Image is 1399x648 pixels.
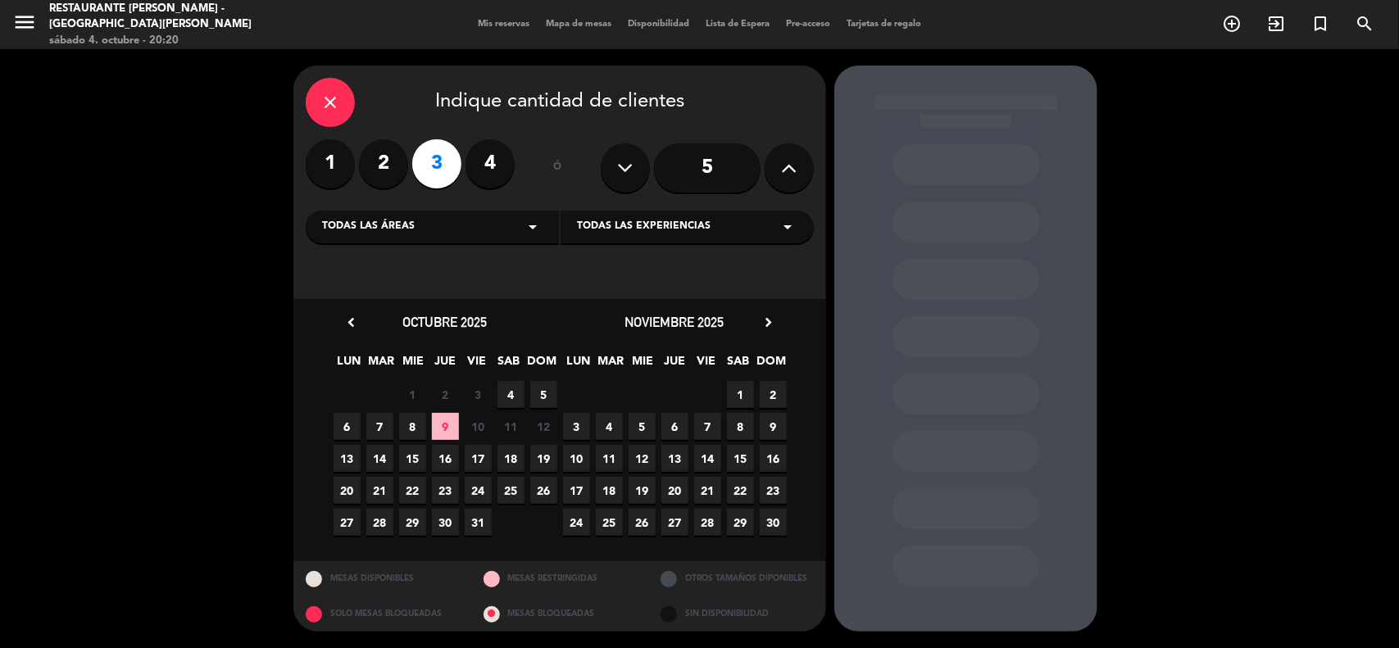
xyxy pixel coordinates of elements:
[399,413,426,440] span: 8
[12,10,37,34] i: menu
[577,219,711,235] span: Todas las experiencias
[306,139,355,188] label: 1
[530,477,557,504] span: 26
[432,509,459,536] span: 30
[432,413,459,440] span: 9
[366,413,393,440] span: 7
[432,477,459,504] span: 23
[334,509,361,536] span: 27
[563,413,590,440] span: 3
[497,413,525,440] span: 11
[399,477,426,504] span: 22
[629,351,656,378] span: MIE
[465,413,492,440] span: 10
[432,381,459,408] span: 2
[465,381,492,408] span: 3
[563,477,590,504] span: 17
[366,445,393,472] span: 14
[1310,14,1330,34] i: turned_in_not
[620,20,697,29] span: Disponibilidad
[727,477,754,504] span: 22
[497,477,525,504] span: 25
[648,561,826,596] div: OTROS TAMAÑOS DIPONIBLES
[1222,14,1242,34] i: add_circle_outline
[399,381,426,408] span: 1
[727,413,754,440] span: 8
[399,445,426,472] span: 15
[760,477,787,504] span: 23
[531,139,584,197] div: ó
[412,139,461,188] label: 3
[727,381,754,408] span: 1
[694,509,721,536] span: 28
[838,20,929,29] span: Tarjetas de regalo
[399,509,426,536] span: 29
[432,351,459,378] span: JUE
[596,477,623,504] span: 18
[629,509,656,536] span: 26
[661,351,688,378] span: JUE
[49,1,338,33] div: Restaurante [PERSON_NAME] - [GEOGRAPHIC_DATA][PERSON_NAME]
[694,477,721,504] span: 21
[727,445,754,472] span: 15
[625,314,724,330] span: noviembre 2025
[432,445,459,472] span: 16
[596,413,623,440] span: 4
[629,413,656,440] span: 5
[596,509,623,536] span: 25
[320,93,340,112] i: close
[359,139,408,188] label: 2
[465,445,492,472] span: 17
[725,351,752,378] span: SAB
[465,509,492,536] span: 31
[538,20,620,29] span: Mapa de mesas
[322,219,415,235] span: Todas las áreas
[530,381,557,408] span: 5
[661,445,688,472] span: 13
[466,139,515,188] label: 4
[566,351,593,378] span: LUN
[528,351,555,378] span: DOM
[530,445,557,472] span: 19
[629,477,656,504] span: 19
[366,477,393,504] span: 21
[648,596,826,632] div: SIN DISPONIBILIDAD
[334,477,361,504] span: 20
[1266,14,1286,34] i: exit_to_app
[368,351,395,378] span: MAR
[596,445,623,472] span: 11
[563,445,590,472] span: 10
[471,561,649,596] div: MESAS RESTRINGIDAS
[470,20,538,29] span: Mis reservas
[760,381,787,408] span: 2
[523,217,543,237] i: arrow_drop_down
[306,78,814,127] div: Indique cantidad de clientes
[778,20,838,29] span: Pre-acceso
[661,509,688,536] span: 27
[465,477,492,504] span: 24
[471,596,649,632] div: MESAS BLOQUEADAS
[697,20,778,29] span: Lista de Espera
[1355,14,1374,34] i: search
[49,33,338,49] div: sábado 4. octubre - 20:20
[497,445,525,472] span: 18
[757,351,784,378] span: DOM
[661,477,688,504] span: 20
[403,314,488,330] span: octubre 2025
[336,351,363,378] span: LUN
[760,314,777,331] i: chevron_right
[496,351,523,378] span: SAB
[694,413,721,440] span: 7
[400,351,427,378] span: MIE
[597,351,625,378] span: MAR
[334,445,361,472] span: 13
[497,381,525,408] span: 4
[343,314,360,331] i: chevron_left
[563,509,590,536] span: 24
[366,509,393,536] span: 28
[760,509,787,536] span: 30
[693,351,720,378] span: VIE
[760,413,787,440] span: 9
[293,561,471,596] div: MESAS DISPONIBLES
[334,413,361,440] span: 6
